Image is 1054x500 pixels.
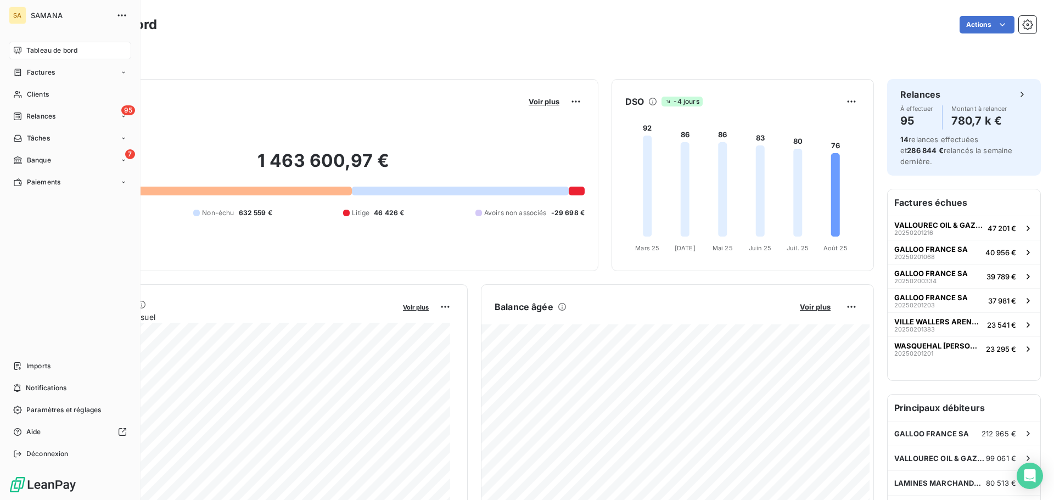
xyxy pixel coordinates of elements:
span: -4 jours [661,97,702,106]
span: 14 [900,135,909,144]
span: 47 201 € [988,224,1016,233]
span: À effectuer [900,105,933,112]
button: VILLE WALLERS ARENBERG2025020138323 541 € [888,312,1040,336]
span: SAMANA [31,11,110,20]
a: Imports [9,357,131,375]
img: Logo LeanPay [9,476,77,493]
span: relances effectuées et relancés la semaine dernière. [900,135,1013,166]
button: WASQUEHAL [PERSON_NAME] PROJ JJ IMMO2025020120123 295 € [888,336,1040,361]
span: Litige [352,208,369,218]
button: GALLOO FRANCE SA2025020033439 789 € [888,264,1040,288]
span: Relances [26,111,55,121]
span: -29 698 € [551,208,585,218]
span: 99 061 € [986,454,1016,463]
button: VALLOUREC OIL & GAZ FRANCE C/O VALLOUREC SSC2025020121647 201 € [888,216,1040,240]
span: 23 295 € [986,345,1016,353]
span: Chiffre d'affaires mensuel [62,311,395,323]
span: 7 [125,149,135,159]
a: Factures [9,64,131,81]
span: 20250201201 [894,350,933,357]
a: Clients [9,86,131,103]
span: 37 981 € [988,296,1016,305]
span: 95 [121,105,135,115]
span: GALLOO FRANCE SA [894,269,968,278]
span: Banque [27,155,51,165]
span: Notifications [26,383,66,393]
h6: Balance âgée [495,300,553,313]
span: Non-échu [202,208,234,218]
span: 46 426 € [374,208,404,218]
span: WASQUEHAL [PERSON_NAME] PROJ JJ IMMO [894,341,982,350]
h6: Relances [900,88,940,101]
span: Voir plus [800,302,831,311]
span: Voir plus [529,97,559,106]
button: GALLOO FRANCE SA2025020106840 956 € [888,240,1040,264]
span: 20250201068 [894,254,935,260]
span: Tableau de bord [26,46,77,55]
span: Imports [26,361,51,371]
h6: Factures échues [888,189,1040,216]
span: GALLOO FRANCE SA [894,245,968,254]
span: 80 513 € [986,479,1016,487]
span: 39 789 € [986,272,1016,281]
span: 20250201203 [894,302,935,308]
button: Voir plus [400,302,432,312]
button: Voir plus [525,97,563,106]
a: Tâches [9,130,131,147]
tspan: Juin 25 [749,244,771,252]
span: Paiements [27,177,60,187]
div: SA [9,7,26,24]
span: 632 559 € [239,208,272,218]
h4: 780,7 k € [951,112,1007,130]
span: Aide [26,427,41,437]
span: LAMINES MARCHANDS EUROPEENS [894,479,986,487]
button: GALLOO FRANCE SA2025020120337 981 € [888,288,1040,312]
button: Actions [960,16,1014,33]
span: Voir plus [403,304,429,311]
span: 286 844 € [907,146,943,155]
span: 20250200334 [894,278,937,284]
tspan: [DATE] [675,244,696,252]
tspan: Mars 25 [635,244,659,252]
span: 20250201383 [894,326,935,333]
span: 20250201216 [894,229,933,236]
a: Paramètres et réglages [9,401,131,419]
tspan: Mai 25 [713,244,733,252]
tspan: Août 25 [823,244,848,252]
h6: Principaux débiteurs [888,395,1040,421]
tspan: Juil. 25 [787,244,809,252]
span: Montant à relancer [951,105,1007,112]
h4: 95 [900,112,933,130]
a: Aide [9,423,131,441]
span: Déconnexion [26,449,69,459]
span: Factures [27,68,55,77]
span: GALLOO FRANCE SA [894,293,968,302]
span: Clients [27,89,49,99]
span: 40 956 € [985,248,1016,257]
span: Avoirs non associés [484,208,547,218]
span: VILLE WALLERS ARENBERG [894,317,983,326]
span: Tâches [27,133,50,143]
a: 95Relances [9,108,131,125]
div: Open Intercom Messenger [1017,463,1043,489]
span: Paramètres et réglages [26,405,101,415]
a: 7Banque [9,151,131,169]
span: 212 965 € [982,429,1016,438]
h6: DSO [625,95,644,108]
span: 23 541 € [987,321,1016,329]
a: Tableau de bord [9,42,131,59]
span: VALLOUREC OIL & GAZ FRANCE C/O VALLOUREC SSC [894,454,986,463]
button: Voir plus [797,302,834,312]
span: GALLOO FRANCE SA [894,429,969,438]
span: VALLOUREC OIL & GAZ FRANCE C/O VALLOUREC SSC [894,221,983,229]
h2: 1 463 600,97 € [62,150,585,183]
a: Paiements [9,173,131,191]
